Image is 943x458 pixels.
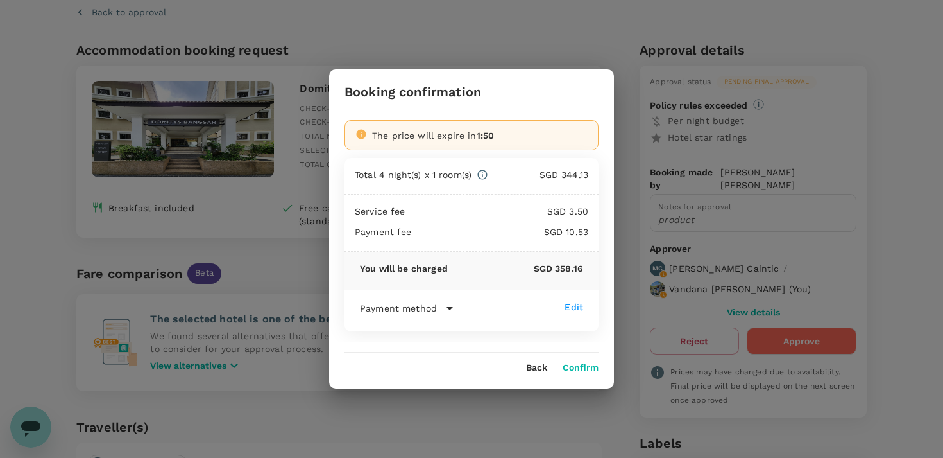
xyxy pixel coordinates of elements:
p: SGD 344.13 [488,168,588,181]
p: You will be charged [360,262,448,275]
span: 1:50 [477,130,495,141]
p: Service fee [355,205,405,218]
h3: Booking confirmation [344,85,481,100]
p: Payment fee [355,225,412,238]
p: SGD 3.50 [405,205,588,218]
p: SGD 358.16 [448,262,583,275]
p: SGD 10.53 [412,225,588,238]
p: Payment method [360,302,437,315]
div: Edit [565,301,583,313]
p: Total 4 night(s) x 1 room(s) [355,168,471,181]
button: Confirm [563,363,599,373]
button: Back [526,363,547,373]
div: The price will expire in [372,129,588,142]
